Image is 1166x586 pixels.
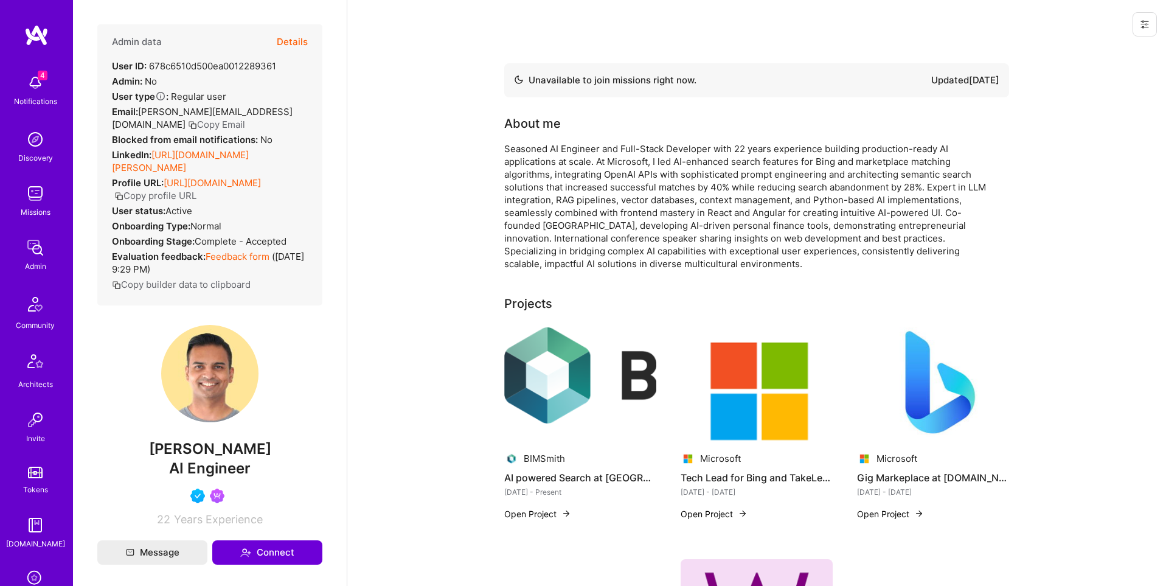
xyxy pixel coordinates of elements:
[524,452,565,465] div: BIMSmith
[277,24,308,60] button: Details
[112,60,276,72] div: 678c6510d500ea0012289361
[112,90,226,103] div: Regular user
[23,127,47,152] img: discovery
[112,75,157,88] div: No
[514,75,524,85] img: Availability
[681,486,833,498] div: [DATE] - [DATE]
[25,260,46,273] div: Admin
[206,251,269,262] a: Feedback form
[18,378,53,391] div: Architects
[112,60,147,72] strong: User ID:
[112,75,142,87] strong: Admin:
[504,486,656,498] div: [DATE] - Present
[857,508,924,520] button: Open Project
[164,177,261,189] a: [URL][DOMAIN_NAME]
[504,508,571,520] button: Open Project
[195,235,286,247] span: Complete - Accepted
[914,509,924,518] img: arrow-right
[504,327,656,442] img: AI powered Search at BIMSmith
[23,408,47,432] img: Invite
[681,327,833,442] img: Tech Lead for Bing and TakeLessons
[21,290,50,319] img: Community
[112,106,138,117] strong: Email:
[504,142,991,270] div: Seasoned AI Engineer and Full-Stack Developer with 22 years experience building production-ready ...
[504,470,656,486] h4: AI powered Search at [GEOGRAPHIC_DATA]
[857,470,1009,486] h4: Gig Markeplace at [DOMAIN_NAME]
[210,489,224,503] img: Been on Mission
[112,91,168,102] strong: User type :
[112,278,251,291] button: Copy builder data to clipboard
[188,120,197,130] i: icon Copy
[21,206,50,218] div: Missions
[26,432,45,445] div: Invite
[112,37,162,47] h4: Admin data
[23,483,48,496] div: Tokens
[161,325,259,422] img: User Avatar
[561,509,571,518] img: arrow-right
[931,73,999,88] div: Updated [DATE]
[857,327,1009,442] img: Gig Markeplace at Bing.com
[112,251,206,262] strong: Evaluation feedback:
[188,118,245,131] button: Copy Email
[112,205,165,217] strong: User status:
[18,152,53,164] div: Discovery
[14,95,57,108] div: Notifications
[504,452,519,466] img: Company logo
[681,470,833,486] h4: Tech Lead for Bing and TakeLessons
[112,133,272,146] div: No
[857,452,872,466] img: Company logo
[514,73,696,88] div: Unavailable to join missions right now.
[240,547,251,558] i: icon Connect
[23,235,47,260] img: admin teamwork
[6,537,65,550] div: [DOMAIN_NAME]
[23,513,47,537] img: guide book
[504,295,552,313] div: Projects
[157,513,170,526] span: 22
[112,149,249,173] a: [URL][DOMAIN_NAME][PERSON_NAME]
[700,452,741,465] div: Microsoft
[23,71,47,95] img: bell
[97,440,322,458] span: [PERSON_NAME]
[212,540,322,565] button: Connect
[16,319,55,332] div: Community
[857,486,1009,498] div: [DATE] - [DATE]
[112,134,260,145] strong: Blocked from email notifications:
[112,177,164,189] strong: Profile URL:
[190,220,221,232] span: normal
[155,91,166,102] i: Help
[738,509,748,518] img: arrow-right
[28,467,43,478] img: tokens
[169,459,251,477] span: AI Engineer
[876,452,917,465] div: Microsoft
[504,114,561,133] div: About me
[97,540,207,565] button: Message
[21,349,50,378] img: Architects
[114,189,196,202] button: Copy profile URL
[112,149,151,161] strong: LinkedIn:
[126,548,134,557] i: icon Mail
[681,452,695,466] img: Company logo
[174,513,263,526] span: Years Experience
[24,24,49,46] img: logo
[38,71,47,80] span: 4
[23,181,47,206] img: teamwork
[112,250,308,276] div: ( [DATE] 9:29 PM )
[112,281,121,290] i: icon Copy
[114,192,123,201] i: icon Copy
[112,235,195,247] strong: Onboarding Stage:
[165,205,192,217] span: Active
[112,106,293,130] span: [PERSON_NAME][EMAIL_ADDRESS][DOMAIN_NAME]
[190,489,205,503] img: Vetted A.Teamer
[112,220,190,232] strong: Onboarding Type:
[681,508,748,520] button: Open Project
